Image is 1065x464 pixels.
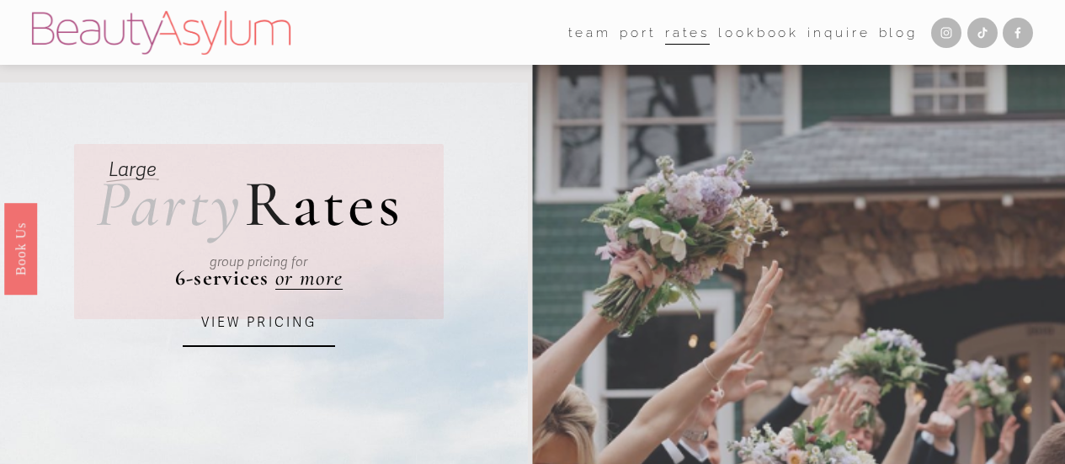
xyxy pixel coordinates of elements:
em: group pricing for [210,254,307,269]
a: port [620,19,656,45]
a: Facebook [1003,18,1033,48]
em: Large [109,157,157,182]
a: Rates [665,19,710,45]
a: folder dropdown [568,19,611,45]
span: R [244,164,292,243]
span: team [568,21,611,45]
a: Lookbook [718,19,799,45]
a: Blog [879,19,918,45]
a: VIEW PRICING [183,301,335,347]
a: Instagram [931,18,961,48]
a: TikTok [967,18,998,48]
a: Inquire [807,19,870,45]
em: Party [96,164,243,243]
a: Book Us [4,202,37,294]
img: Beauty Asylum | Bridal Hair &amp; Makeup Charlotte &amp; Atlanta [32,11,290,55]
h2: ates [96,172,403,237]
